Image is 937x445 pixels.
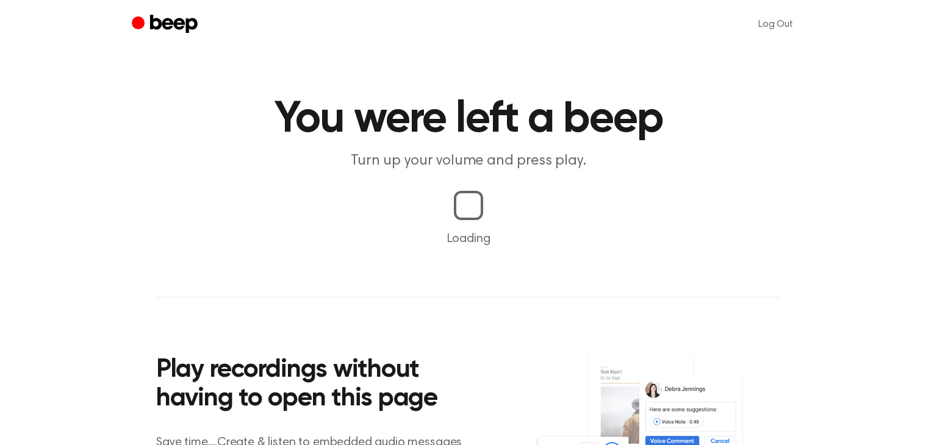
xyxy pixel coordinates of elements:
[156,356,485,414] h2: Play recordings without having to open this page
[746,10,805,39] a: Log Out
[15,230,922,248] p: Loading
[132,13,201,37] a: Beep
[156,98,781,141] h1: You were left a beep
[234,151,703,171] p: Turn up your volume and press play.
